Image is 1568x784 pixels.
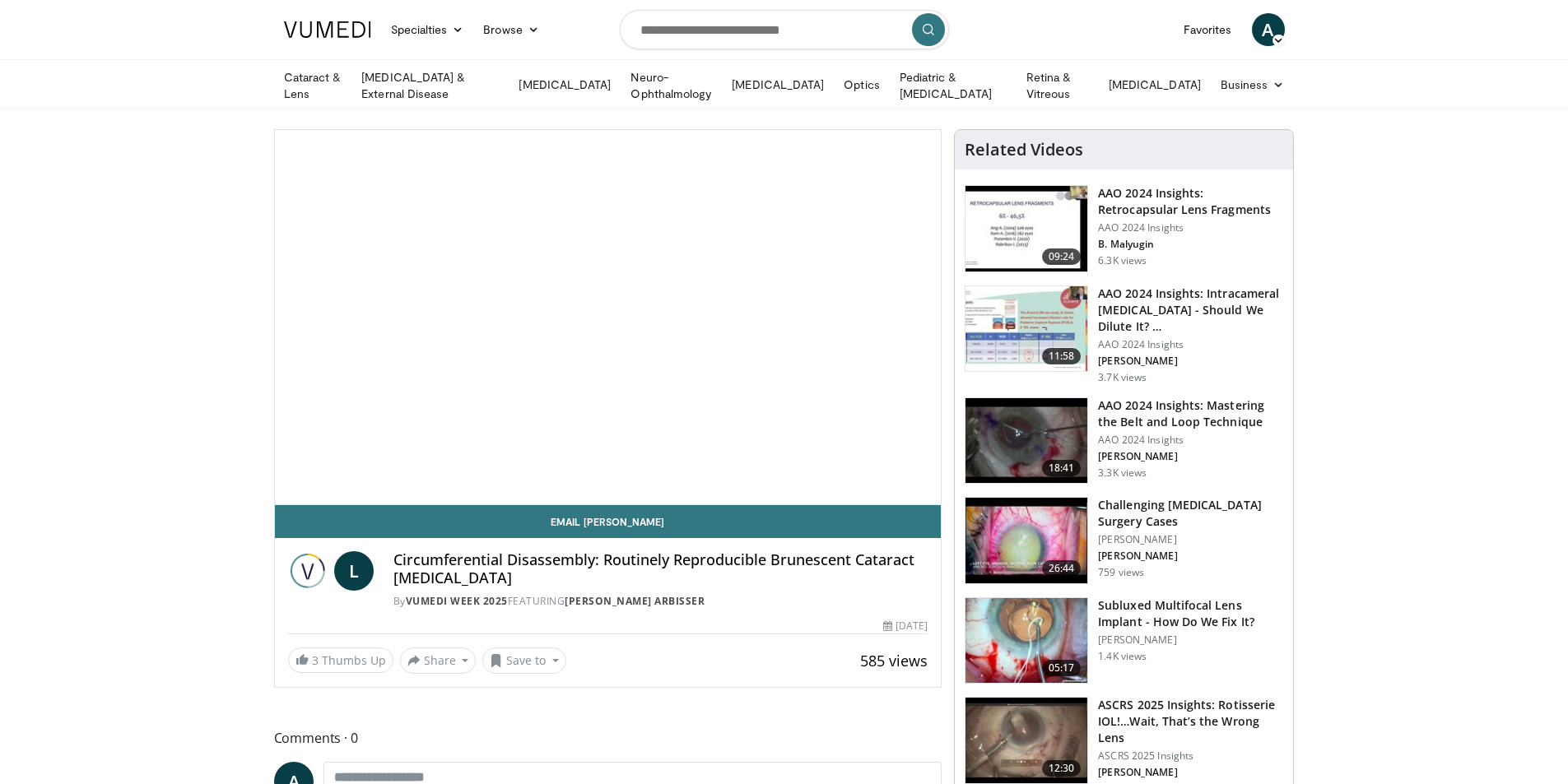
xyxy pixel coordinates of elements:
[1098,633,1283,647] p: [PERSON_NAME]
[473,13,549,46] a: Browse
[334,551,374,591] a: L
[1098,397,1283,430] h3: AAO 2024 Insights: Mastering the Belt and Loop Technique
[1042,348,1082,364] span: 11:58
[1098,650,1147,663] p: 1.4K views
[1211,68,1295,101] a: Business
[1098,185,1283,218] h3: AAO 2024 Insights: Retrocapsular Lens Fragments
[1017,69,1099,102] a: Retina & Vitreous
[1098,221,1283,234] p: AAO 2024 Insights
[965,498,1087,583] img: 05a6f048-9eed-46a7-93e1-844e43fc910c.150x105_q85_crop-smart_upscale.jpg
[883,619,928,633] div: [DATE]
[274,727,942,749] span: Comments 0
[620,10,949,49] input: Search topics, interventions
[1098,697,1283,746] h3: ASCRS 2025 Insights: Rotisserie IOL!…Wait, That’s the Wrong Lens
[393,594,928,609] div: By FEATURING
[965,698,1087,783] img: 5ae980af-743c-4d96-b653-dad8d2e81d53.150x105_q85_crop-smart_upscale.jpg
[1098,338,1283,351] p: AAO 2024 Insights
[275,505,942,538] a: Email [PERSON_NAME]
[965,598,1087,684] img: 3fc25be6-574f-41c0-96b9-b0d00904b018.150x105_q85_crop-smart_upscale.jpg
[1099,68,1211,101] a: [MEDICAL_DATA]
[890,69,1017,102] a: Pediatric & [MEDICAL_DATA]
[621,69,722,102] a: Neuro-Ophthalmology
[1098,749,1283,763] p: ASCRS 2025 Insights
[965,397,1283,485] a: 18:41 AAO 2024 Insights: Mastering the Belt and Loop Technique AAO 2024 Insights [PERSON_NAME] 3....
[1042,760,1082,777] span: 12:30
[406,594,508,608] a: Vumedi Week 2025
[275,130,942,505] video-js: Video Player
[1098,550,1283,563] p: [PERSON_NAME]
[965,597,1283,684] a: 05:17 Subluxed Multifocal Lens Implant - How Do We Fix It? [PERSON_NAME] 1.4K views
[1098,371,1147,384] p: 3.7K views
[1098,254,1147,267] p: 6.3K views
[274,69,352,102] a: Cataract & Lens
[381,13,474,46] a: Specialties
[400,647,477,674] button: Share
[965,285,1283,384] a: 11:58 AAO 2024 Insights: Intracameral [MEDICAL_DATA] - Should We Dilute It? … AAO 2024 Insights [...
[509,68,621,101] a: [MEDICAL_DATA]
[965,497,1283,584] a: 26:44 Challenging [MEDICAL_DATA] Surgery Cases [PERSON_NAME] [PERSON_NAME] 759 views
[965,186,1087,271] img: 01f52a5c-6a53-4eb2-8a1d-dad0d168ea80.150x105_q85_crop-smart_upscale.jpg
[965,140,1083,160] h4: Related Videos
[965,185,1283,272] a: 09:24 AAO 2024 Insights: Retrocapsular Lens Fragments AAO 2024 Insights B. Malyugin 6.3K views
[1174,13,1242,46] a: Favorites
[1098,766,1283,779] p: [PERSON_NAME]
[1098,597,1283,630] h3: Subluxed Multifocal Lens Implant - How Do We Fix It?
[393,551,928,587] h4: Circumferential Disassembly: Routinely Reproducible Brunescent Cataract [MEDICAL_DATA]
[834,68,889,101] a: Optics
[1042,460,1082,476] span: 18:41
[1252,13,1285,46] a: A
[1098,533,1283,546] p: [PERSON_NAME]
[288,647,393,673] a: 3 Thumbs Up
[965,286,1087,372] img: de733f49-b136-4bdc-9e00-4021288efeb7.150x105_q85_crop-smart_upscale.jpg
[1042,560,1082,577] span: 26:44
[1098,285,1283,335] h3: AAO 2024 Insights: Intracameral [MEDICAL_DATA] - Should We Dilute It? …
[565,594,705,608] a: [PERSON_NAME] Arbisser
[860,651,928,670] span: 585 views
[1042,248,1082,265] span: 09:24
[1098,566,1144,579] p: 759 views
[1098,238,1283,251] p: B. Malyugin
[284,21,371,38] img: VuMedi Logo
[288,551,328,591] img: Vumedi Week 2025
[482,647,566,674] button: Save to
[1098,450,1283,463] p: [PERSON_NAME]
[722,68,834,101] a: [MEDICAL_DATA]
[1098,497,1283,530] h3: Challenging [MEDICAL_DATA] Surgery Cases
[1042,660,1082,676] span: 05:17
[965,398,1087,484] img: 22a3a3a3-03de-4b31-bd81-a17540334f4a.150x105_q85_crop-smart_upscale.jpg
[351,69,509,102] a: [MEDICAL_DATA] & External Disease
[1098,434,1283,447] p: AAO 2024 Insights
[1098,466,1147,480] p: 3.3K views
[1098,355,1283,368] p: [PERSON_NAME]
[312,652,319,668] span: 3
